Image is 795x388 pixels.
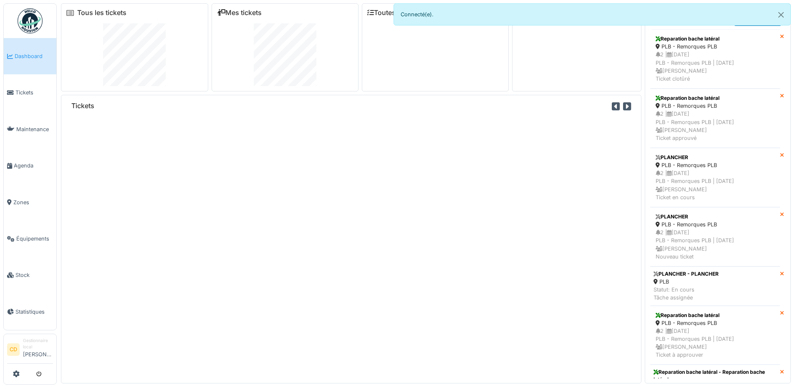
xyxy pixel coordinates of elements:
h6: Tickets [71,102,94,110]
div: 2 | [DATE] PLB - Remorques PLB | [DATE] [PERSON_NAME] Ticket approuvé [656,110,775,142]
span: Agenda [14,162,53,170]
div: PLB - Remorques PLB [656,161,775,169]
a: Statistiques [4,294,56,330]
a: Équipements [4,221,56,257]
a: PLANCHER PLB - Remorques PLB 2 |[DATE]PLB - Remorques PLB | [DATE] [PERSON_NAME]Ticket en cours [650,148,780,207]
div: PLB - Remorques PLB [656,319,775,327]
a: Reparation bache latéral PLB - Remorques PLB 2 |[DATE]PLB - Remorques PLB | [DATE] [PERSON_NAME]T... [650,89,780,148]
div: PLANCHER [656,213,775,221]
div: Gestionnaire local [23,337,53,350]
li: [PERSON_NAME] [23,337,53,362]
li: CD [7,343,20,356]
a: Tickets [4,74,56,111]
span: Tickets [15,89,53,96]
a: Dashboard [4,38,56,74]
div: PLB - Remorques PLB [656,102,775,110]
a: Mes tickets [217,9,262,17]
span: Stock [15,271,53,279]
a: Stock [4,257,56,293]
a: PLANCHER - PLANCHER PLB Statut: En coursTâche assignée [650,266,780,306]
div: Connecté(e). [394,3,791,25]
a: CD Gestionnaire local[PERSON_NAME] [7,337,53,364]
div: PLANCHER [656,154,775,161]
a: PLANCHER PLB - Remorques PLB 2 |[DATE]PLB - Remorques PLB | [DATE] [PERSON_NAME]Nouveau ticket [650,207,780,266]
div: Reparation bache latéral [656,312,775,319]
a: Agenda [4,147,56,184]
div: PLB - Remorques PLB [656,43,775,51]
span: Statistiques [15,308,53,316]
div: Reparation bache latéral - Reparation bache latéral [654,368,777,383]
a: Maintenance [4,111,56,147]
a: Toutes les tâches [367,9,429,17]
div: 2 | [DATE] PLB - Remorques PLB | [DATE] [PERSON_NAME] Ticket en cours [656,169,775,201]
div: PLB [654,278,719,286]
span: Équipements [16,235,53,243]
a: Reparation bache latéral PLB - Remorques PLB 2 |[DATE]PLB - Remorques PLB | [DATE] [PERSON_NAME]T... [650,306,780,365]
div: 2 | [DATE] PLB - Remorques PLB | [DATE] [PERSON_NAME] Nouveau ticket [656,228,775,261]
div: Reparation bache latéral [656,94,775,102]
button: Close [772,4,790,26]
a: Reparation bache latéral PLB - Remorques PLB 2 |[DATE]PLB - Remorques PLB | [DATE] [PERSON_NAME]T... [650,29,780,89]
div: Statut: En cours Tâche assignée [654,286,719,302]
div: 2 | [DATE] PLB - Remorques PLB | [DATE] [PERSON_NAME] Ticket clotûré [656,51,775,83]
span: Maintenance [16,125,53,133]
div: PLB - Remorques PLB [656,221,775,228]
img: Badge_color-CXgf-gQk.svg [18,8,43,33]
div: 2 | [DATE] PLB - Remorques PLB | [DATE] [PERSON_NAME] Ticket à approuver [656,327,775,359]
span: Zones [13,198,53,206]
div: PLANCHER - PLANCHER [654,270,719,278]
a: Tous les tickets [77,9,126,17]
div: Reparation bache latéral [656,35,775,43]
span: Dashboard [15,52,53,60]
a: Zones [4,184,56,221]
